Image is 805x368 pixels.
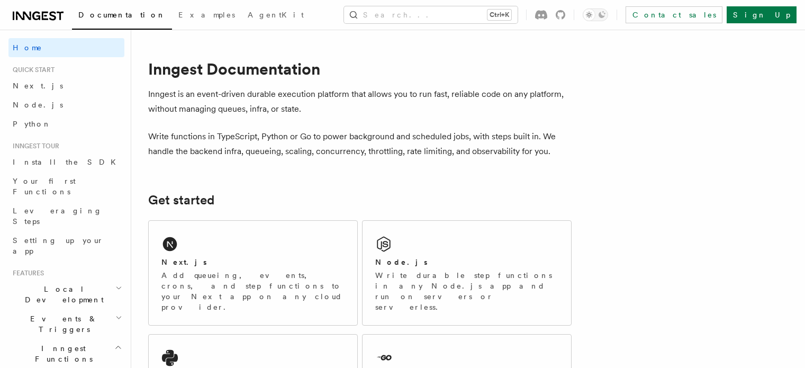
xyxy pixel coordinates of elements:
[161,270,345,312] p: Add queueing, events, crons, and step functions to your Next app on any cloud provider.
[375,270,558,312] p: Write durable step functions in any Node.js app and run on servers or serverless.
[8,231,124,261] a: Setting up your app
[344,6,518,23] button: Search...Ctrl+K
[13,42,42,53] span: Home
[8,152,124,172] a: Install the SDK
[13,236,104,255] span: Setting up your app
[8,313,115,335] span: Events & Triggers
[148,220,358,326] a: Next.jsAdd queueing, events, crons, and step functions to your Next app on any cloud provider.
[241,3,310,29] a: AgentKit
[362,220,572,326] a: Node.jsWrite durable step functions in any Node.js app and run on servers or serverless.
[172,3,241,29] a: Examples
[8,284,115,305] span: Local Development
[8,142,59,150] span: Inngest tour
[248,11,304,19] span: AgentKit
[148,59,572,78] h1: Inngest Documentation
[13,158,122,166] span: Install the SDK
[13,101,63,109] span: Node.js
[13,120,51,128] span: Python
[727,6,797,23] a: Sign Up
[13,82,63,90] span: Next.js
[626,6,722,23] a: Contact sales
[487,10,511,20] kbd: Ctrl+K
[13,207,102,226] span: Leveraging Steps
[148,87,572,116] p: Inngest is an event-driven durable execution platform that allows you to run fast, reliable code ...
[8,280,124,309] button: Local Development
[375,257,428,267] h2: Node.js
[8,201,124,231] a: Leveraging Steps
[8,269,44,277] span: Features
[78,11,166,19] span: Documentation
[8,309,124,339] button: Events & Triggers
[13,177,76,196] span: Your first Functions
[8,38,124,57] a: Home
[72,3,172,30] a: Documentation
[8,76,124,95] a: Next.js
[8,172,124,201] a: Your first Functions
[178,11,235,19] span: Examples
[161,257,207,267] h2: Next.js
[8,95,124,114] a: Node.js
[148,129,572,159] p: Write functions in TypeScript, Python or Go to power background and scheduled jobs, with steps bu...
[8,343,114,364] span: Inngest Functions
[148,193,214,208] a: Get started
[8,66,55,74] span: Quick start
[583,8,608,21] button: Toggle dark mode
[8,114,124,133] a: Python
